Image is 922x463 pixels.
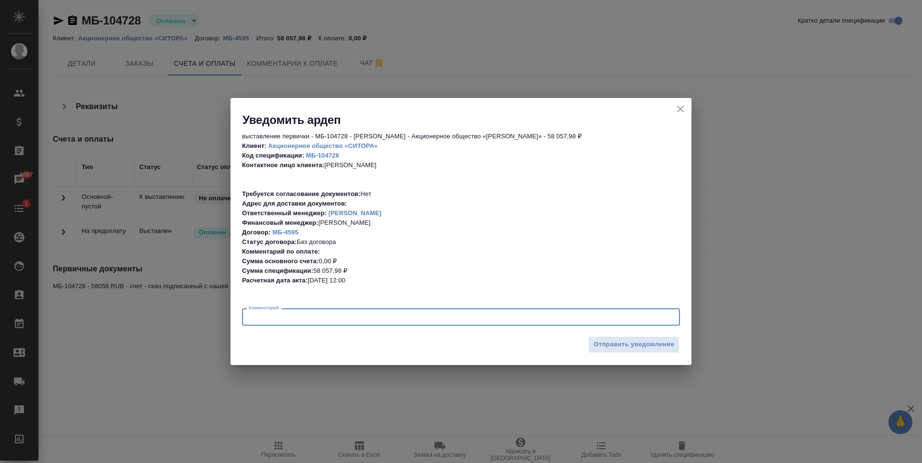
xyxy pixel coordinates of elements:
[242,190,361,197] b: Требуется согласование документов:
[242,238,297,245] b: Статус договора:
[673,102,688,116] button: close
[242,161,324,169] b: Контактное лицо клиента:
[242,277,308,284] b: Расчетная дата акта:
[306,152,339,159] a: МБ-104728
[242,152,304,159] b: Код спецификации:
[594,339,674,350] span: Отправить уведомление
[242,132,680,141] p: выставление первички - МБ-104728 - [PERSON_NAME] - Акционерное общество «[PERSON_NAME]» - 58 057,...
[242,142,267,149] b: Клиент:
[242,257,319,265] b: Сумма основного счета:
[242,141,680,285] p: [PERSON_NAME] Нет [PERSON_NAME] Без договора 0,00 ₽ 58 057,98 ₽ [DATE] 12:00
[242,229,271,236] b: Договор:
[588,336,679,353] button: Отправить уведомление
[242,219,318,226] b: Финансовый менеджер:
[328,209,382,217] a: [PERSON_NAME]
[242,209,327,217] b: Ответственный менеджер:
[272,229,298,236] a: МБ-4595
[242,248,320,255] b: Комментарий по оплате:
[268,142,378,149] a: Акционерное общество «СИТОРА»
[242,200,347,207] b: Адрес для доставки документов:
[242,267,313,274] b: Сумма спецификации:
[243,112,691,128] h2: Уведомить ардеп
